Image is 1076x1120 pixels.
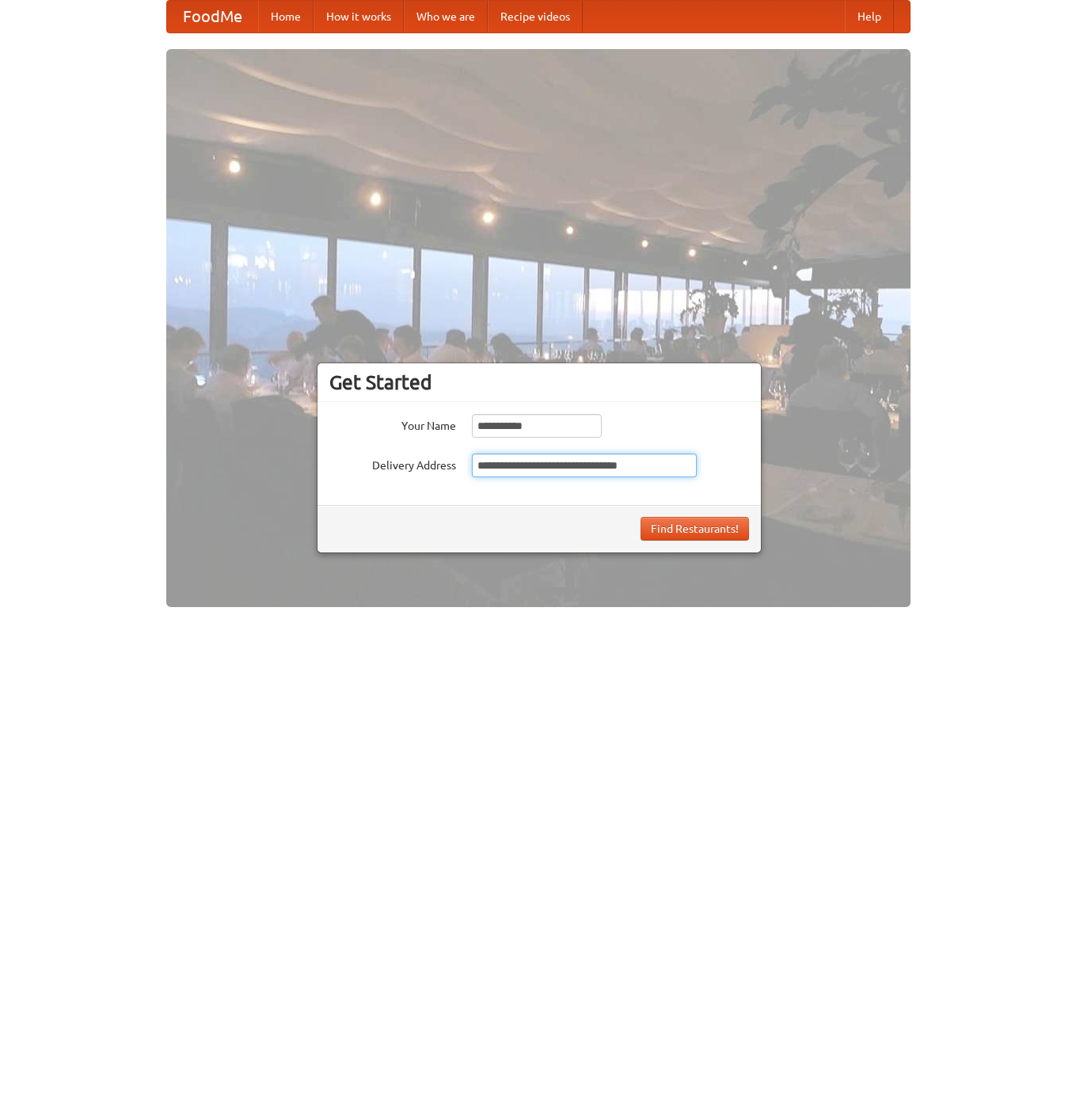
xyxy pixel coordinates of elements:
a: How it works [314,1,404,32]
a: Home [258,1,314,32]
label: Delivery Address [329,454,456,473]
a: Who we are [404,1,488,32]
a: Help [845,1,894,32]
button: Find Restaurants! [641,517,749,541]
label: Your Name [329,414,456,434]
a: FoodMe [167,1,258,32]
h3: Get Started [329,370,749,394]
a: Recipe videos [488,1,583,32]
